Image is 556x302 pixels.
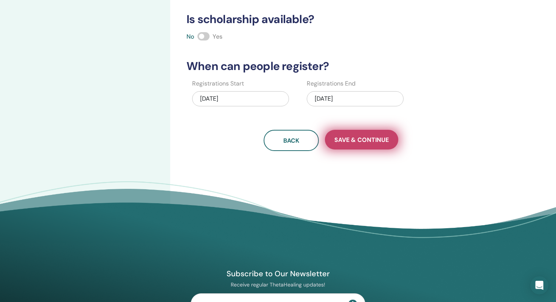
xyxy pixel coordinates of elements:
[191,281,365,288] p: Receive regular ThetaHealing updates!
[213,33,222,40] span: Yes
[191,269,365,279] h4: Subscribe to Our Newsletter
[182,12,480,26] h3: Is scholarship available?
[283,137,299,145] span: Back
[182,59,480,73] h3: When can people register?
[264,130,319,151] button: Back
[307,91,404,106] div: [DATE]
[325,130,398,149] button: Save & Continue
[334,136,389,144] span: Save & Continue
[530,276,548,294] div: Open Intercom Messenger
[192,91,289,106] div: [DATE]
[307,79,356,88] label: Registrations End
[186,33,194,40] span: No
[192,79,244,88] label: Registrations Start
